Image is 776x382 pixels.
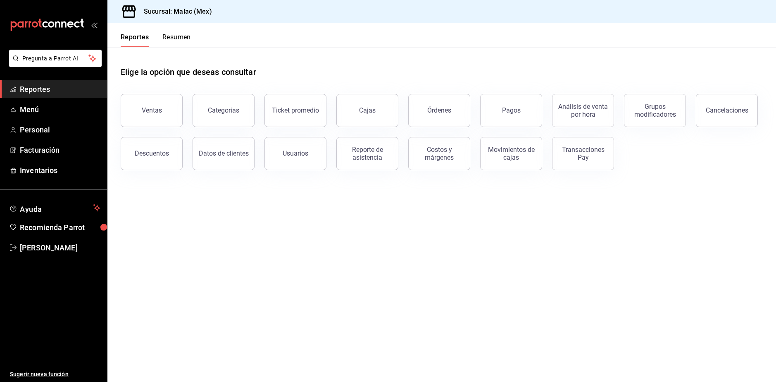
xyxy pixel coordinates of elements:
[20,84,100,95] span: Reportes
[336,94,398,127] a: Cajas
[91,22,98,28] button: open_drawer_menu
[706,106,748,114] div: Cancelaciones
[502,106,521,114] div: Pagos
[359,106,376,115] div: Cajas
[142,106,162,114] div: Ventas
[199,149,249,157] div: Datos de clientes
[121,137,183,170] button: Descuentos
[557,146,609,161] div: Transacciones Pay
[408,94,470,127] button: Órdenes
[20,222,100,233] span: Recomienda Parrot
[121,33,149,47] button: Reportes
[137,7,212,17] h3: Sucursal: Malac (Mex)
[6,60,102,69] a: Pregunta a Parrot AI
[427,106,451,114] div: Órdenes
[696,94,758,127] button: Cancelaciones
[20,165,100,176] span: Inventarios
[121,66,256,78] h1: Elige la opción que deseas consultar
[10,370,100,379] span: Sugerir nueva función
[486,146,537,161] div: Movimientos de cajas
[283,149,308,157] div: Usuarios
[20,203,90,213] span: Ayuda
[342,146,393,161] div: Reporte de asistencia
[20,242,100,253] span: [PERSON_NAME]
[557,103,609,118] div: Análisis de venta por hora
[121,33,191,47] div: navigation tabs
[552,94,614,127] button: Análisis de venta por hora
[552,137,614,170] button: Transacciones Pay
[408,137,470,170] button: Costos y márgenes
[629,103,681,118] div: Grupos modificadores
[22,54,89,63] span: Pregunta a Parrot AI
[264,94,326,127] button: Ticket promedio
[193,137,255,170] button: Datos de clientes
[20,104,100,115] span: Menú
[480,94,542,127] button: Pagos
[208,106,239,114] div: Categorías
[193,94,255,127] button: Categorías
[336,137,398,170] button: Reporte de asistencia
[20,124,100,135] span: Personal
[135,149,169,157] div: Descuentos
[20,144,100,156] span: Facturación
[480,137,542,170] button: Movimientos de cajas
[9,50,102,67] button: Pregunta a Parrot AI
[414,146,465,161] div: Costos y márgenes
[624,94,686,127] button: Grupos modificadores
[272,106,319,114] div: Ticket promedio
[121,94,183,127] button: Ventas
[264,137,326,170] button: Usuarios
[162,33,191,47] button: Resumen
